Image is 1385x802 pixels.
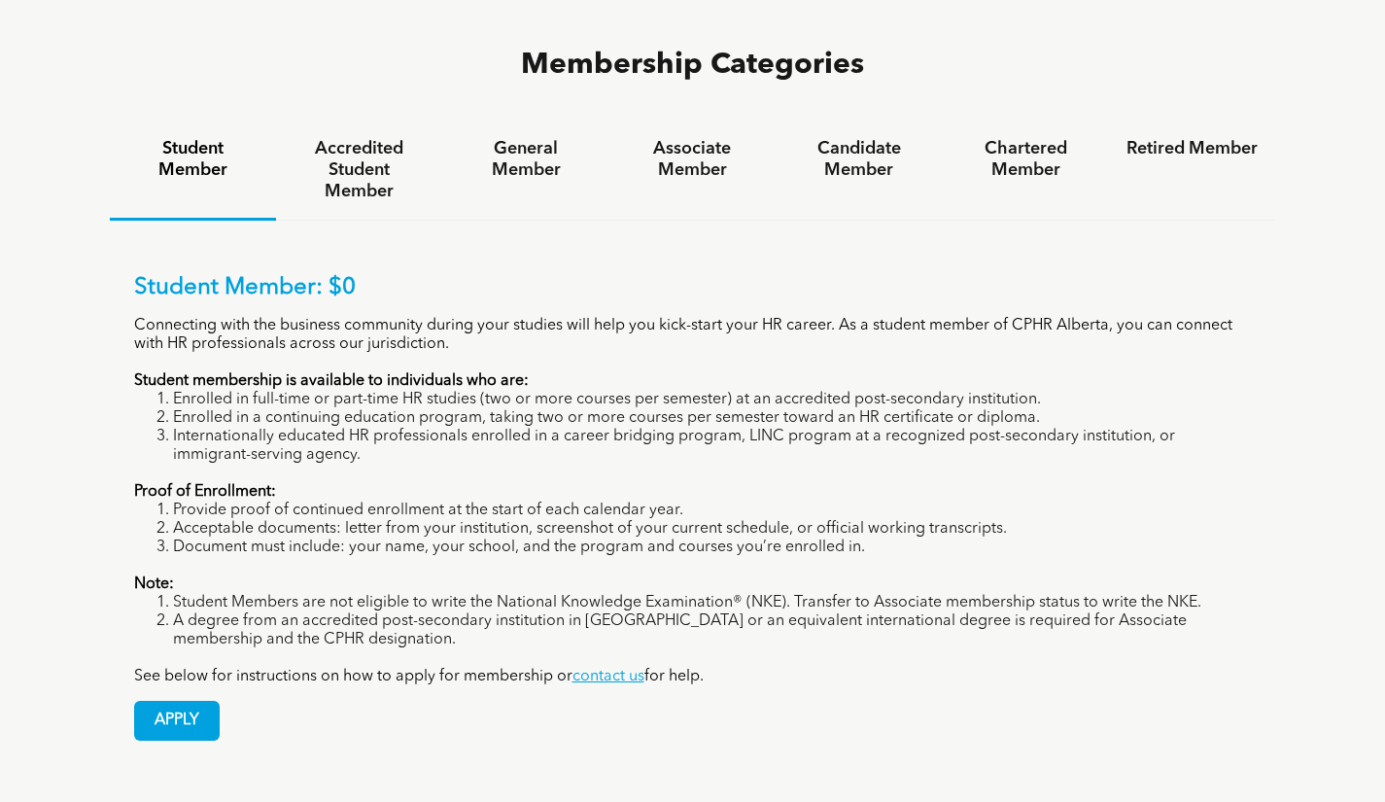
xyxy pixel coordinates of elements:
li: Acceptable documents: letter from your institution, screenshot of your current schedule, or offic... [173,520,1252,539]
p: Student Member: $0 [134,274,1252,302]
span: Membership Categories [521,51,864,80]
li: Internationally educated HR professionals enrolled in a career bridging program, LINC program at ... [173,428,1252,465]
h4: Chartered Member [960,138,1091,181]
li: Student Members are not eligible to write the National Knowledge Examination® (NKE). Transfer to ... [173,594,1252,612]
span: APPLY [135,702,219,740]
p: Connecting with the business community during your studies will help you kick-start your HR caree... [134,317,1252,354]
h4: General Member [460,138,591,181]
li: A degree from an accredited post-secondary institution in [GEOGRAPHIC_DATA] or an equivalent inte... [173,612,1252,649]
h4: Student Member [127,138,259,181]
a: APPLY [134,701,220,741]
a: contact us [572,669,644,684]
h4: Retired Member [1126,138,1258,159]
li: Document must include: your name, your school, and the program and courses you’re enrolled in. [173,539,1252,557]
strong: Note: [134,576,174,592]
strong: Proof of Enrollment: [134,484,276,500]
p: See below for instructions on how to apply for membership or for help. [134,668,1252,686]
li: Enrolled in full-time or part-time HR studies (two or more courses per semester) at an accredited... [173,391,1252,409]
li: Provide proof of continued enrollment at the start of each calendar year. [173,502,1252,520]
strong: Student membership is available to individuals who are: [134,373,529,389]
li: Enrolled in a continuing education program, taking two or more courses per semester toward an HR ... [173,409,1252,428]
h4: Candidate Member [793,138,924,181]
h4: Accredited Student Member [294,138,425,202]
h4: Associate Member [627,138,758,181]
